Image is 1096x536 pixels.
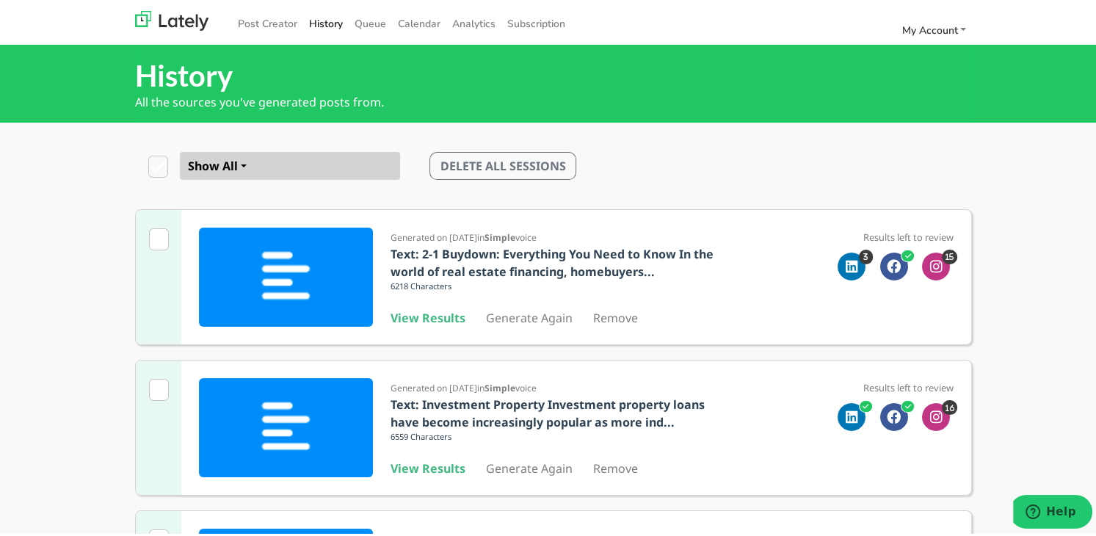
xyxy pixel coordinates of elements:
a: Queue [349,9,392,33]
b: Text: Investment Property Investment property loans have become increasingly popular as more ind... [391,394,705,427]
span: in voice [477,379,537,391]
span: Generated on [DATE] [391,379,477,391]
a: History [303,9,349,33]
small: Results left to review [863,378,954,391]
small: Results left to review [863,228,954,241]
b: Simple [485,228,515,241]
span: DELETE ALL SESSIONS [440,155,566,171]
a: Generate Again [486,307,573,323]
button: DELETE ALL SESSIONS [429,149,576,177]
a: Subscription [501,9,571,33]
a: My Account [896,15,972,40]
b: Simple [485,379,515,391]
a: Post Creator [232,9,303,33]
img: iiIIXcUTBizii4EUcUfAijih4EUcUvIgjCl7EEQUv4oiCF3FEwYs4ouBFHFHwIo4oeBFHFLyIIwpexIliEf4JM+OiyzCnm2AA... [199,375,373,474]
span: Calendar [398,14,440,28]
p: All the sources you've generated posts from. [135,90,972,108]
a: View Results [391,307,465,323]
a: View Results [391,457,465,474]
a: Generate Again [486,457,573,474]
img: iiIIXcUTBizii4EUcUfAijih4EUcUvIgjCl7EEQUv4oiCF3FEwYs4ouBFHFHwIo4oeBFHFLyIIwpexIliEf4JM+OiyzCnm2AA... [199,225,373,324]
span: Generated on [DATE] [391,228,477,241]
button: Show All [180,149,400,177]
h2: History [135,55,972,90]
p: 6559 Characters [391,428,725,444]
a: Calendar [392,9,446,33]
a: Remove [593,307,638,323]
span: in voice [477,228,537,241]
a: Analytics [446,9,501,33]
p: 6218 Characters [391,278,725,294]
a: Remove [593,457,638,474]
iframe: Opens a widget where you can find more information [1013,492,1092,529]
b: Text: 2-1 Buydown: Everything You Need to Know In the world of real estate financing, homebuyers... [391,243,714,277]
span: My Account [901,21,957,35]
img: lately_logo_nav.700ca2e7.jpg [135,8,208,28]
